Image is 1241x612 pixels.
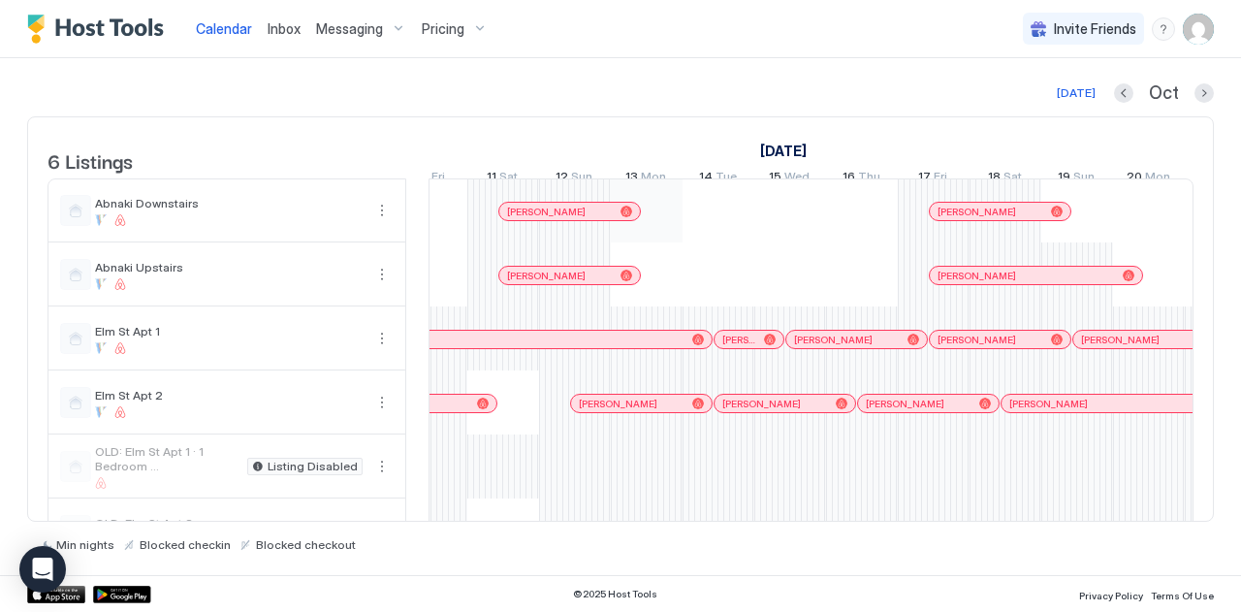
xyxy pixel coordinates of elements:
[370,199,394,222] div: menu
[838,165,885,193] a: October 16, 2025
[370,519,394,542] button: More options
[370,455,394,478] div: menu
[1009,398,1088,410] span: [PERSON_NAME]
[27,586,85,603] a: App Store
[1145,169,1170,189] span: Mon
[1053,165,1099,193] a: October 19, 2025
[641,169,666,189] span: Mon
[1073,169,1095,189] span: Sun
[370,391,394,414] button: More options
[1079,584,1143,604] a: Privacy Policy
[934,169,947,189] span: Fri
[988,169,1001,189] span: 18
[93,586,151,603] a: Google Play Store
[1194,83,1214,103] button: Next month
[411,165,450,193] a: October 10, 2025
[858,169,880,189] span: Thu
[699,169,713,189] span: 14
[794,334,873,346] span: [PERSON_NAME]
[370,263,394,286] button: More options
[1152,17,1175,41] div: menu
[722,334,756,346] span: [PERSON_NAME]
[866,398,944,410] span: [PERSON_NAME]
[95,444,239,473] span: OLD: Elm St Apt 1 · 1 Bedroom [GEOGRAPHIC_DATA]
[938,334,1016,346] span: [PERSON_NAME]
[27,15,173,44] a: Host Tools Logo
[1079,590,1143,601] span: Privacy Policy
[722,398,801,410] span: [PERSON_NAME]
[1057,84,1096,102] div: [DATE]
[370,455,394,478] button: More options
[507,270,586,282] span: [PERSON_NAME]
[1151,584,1214,604] a: Terms Of Use
[95,324,363,338] span: Elm St Apt 1
[316,20,383,38] span: Messaging
[422,20,464,38] span: Pricing
[784,169,810,189] span: Wed
[268,20,301,37] span: Inbox
[764,165,814,193] a: October 15, 2025
[1114,83,1133,103] button: Previous month
[482,165,523,193] a: October 11, 2025
[1003,169,1022,189] span: Sat
[95,196,363,210] span: Abnaki Downstairs
[370,199,394,222] button: More options
[507,206,586,218] span: [PERSON_NAME]
[694,165,742,193] a: October 14, 2025
[625,169,638,189] span: 13
[843,169,855,189] span: 16
[95,388,363,403] span: Elm St Apt 2
[95,516,239,531] span: OLD: Elm St Apt 2
[487,169,496,189] span: 11
[1151,590,1214,601] span: Terms Of Use
[1183,14,1214,45] div: User profile
[268,18,301,39] a: Inbox
[1058,169,1070,189] span: 19
[1122,165,1175,193] a: October 20, 2025
[370,519,394,542] div: menu
[370,327,394,350] div: menu
[918,169,931,189] span: 17
[579,398,657,410] span: [PERSON_NAME]
[370,327,394,350] button: More options
[499,169,518,189] span: Sat
[571,169,592,189] span: Sun
[573,588,657,600] span: © 2025 Host Tools
[755,137,811,165] a: October 1, 2025
[556,169,568,189] span: 12
[551,165,597,193] a: October 12, 2025
[1081,334,1160,346] span: [PERSON_NAME]
[769,169,781,189] span: 15
[913,165,952,193] a: October 17, 2025
[95,260,363,274] span: Abnaki Upstairs
[256,537,356,552] span: Blocked checkout
[1127,169,1142,189] span: 20
[1149,82,1179,105] span: Oct
[1054,81,1098,105] button: [DATE]
[1054,20,1136,38] span: Invite Friends
[431,169,445,189] span: Fri
[983,165,1027,193] a: October 18, 2025
[196,18,252,39] a: Calendar
[370,263,394,286] div: menu
[620,165,671,193] a: October 13, 2025
[938,270,1016,282] span: [PERSON_NAME]
[196,20,252,37] span: Calendar
[48,145,133,175] span: 6 Listings
[938,206,1016,218] span: [PERSON_NAME]
[716,169,737,189] span: Tue
[140,537,231,552] span: Blocked checkin
[56,537,114,552] span: Min nights
[19,546,66,593] div: Open Intercom Messenger
[370,391,394,414] div: menu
